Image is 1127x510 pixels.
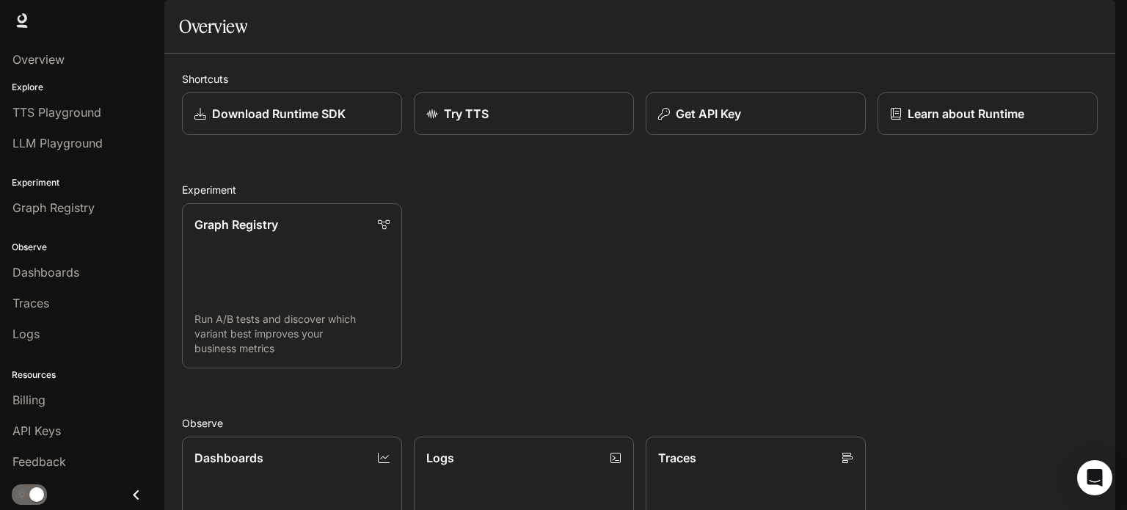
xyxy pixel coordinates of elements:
[182,203,402,368] a: Graph RegistryRun A/B tests and discover which variant best improves your business metrics
[1077,460,1112,495] div: Open Intercom Messenger
[182,415,1098,431] h2: Observe
[212,105,346,123] p: Download Runtime SDK
[908,105,1024,123] p: Learn about Runtime
[179,12,247,41] h1: Overview
[194,216,278,233] p: Graph Registry
[182,92,402,135] a: Download Runtime SDK
[658,449,696,467] p: Traces
[676,105,741,123] p: Get API Key
[444,105,489,123] p: Try TTS
[194,449,263,467] p: Dashboards
[646,92,866,135] button: Get API Key
[182,71,1098,87] h2: Shortcuts
[194,312,390,356] p: Run A/B tests and discover which variant best improves your business metrics
[414,92,634,135] a: Try TTS
[426,449,454,467] p: Logs
[878,92,1098,135] a: Learn about Runtime
[182,182,1098,197] h2: Experiment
